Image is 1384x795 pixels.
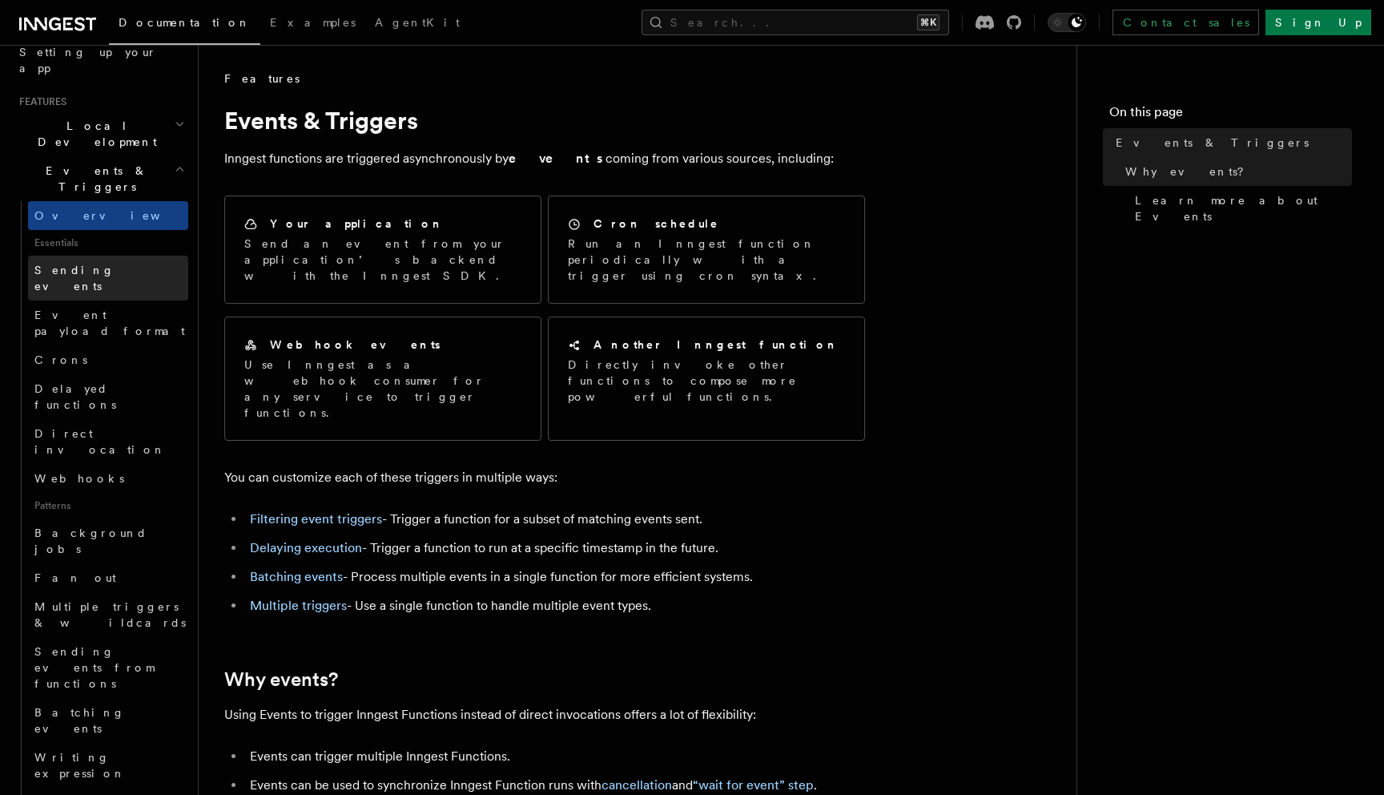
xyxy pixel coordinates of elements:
[34,571,116,584] span: Fan out
[245,566,865,588] li: - Process multiple events in a single function for more efficient systems.
[509,151,605,166] strong: events
[109,5,260,45] a: Documentation
[34,382,116,411] span: Delayed functions
[245,745,865,768] li: Events can trigger multiple Inngest Functions.
[260,5,365,43] a: Examples
[250,511,382,527] a: Filtering event triggers
[1135,192,1352,224] span: Learn more about Events
[548,317,865,441] a: Another Inngest functionDirectly invoke other functions to compose more powerful functions.
[28,256,188,301] a: Sending events
[13,95,66,108] span: Features
[34,706,125,735] span: Batching events
[28,230,188,256] span: Essentials
[1109,103,1352,128] h4: On this page
[245,595,865,617] li: - Use a single function to handle multiple event types.
[224,317,541,441] a: Webhook eventsUse Inngest as a webhook consumer for any service to trigger functions.
[28,743,188,788] a: Writing expression
[642,10,949,35] button: Search...⌘K
[34,751,126,780] span: Writing expression
[28,698,188,743] a: Batching events
[375,16,460,29] span: AgentKit
[13,111,188,156] button: Local Development
[917,14,939,30] kbd: ⌘K
[224,147,865,170] p: Inngest functions are triggered asynchronously by coming from various sources, including:
[34,353,87,366] span: Crons
[13,38,188,83] a: Setting up your app
[28,464,188,493] a: Webhooks
[34,427,166,456] span: Direct invocation
[34,472,124,485] span: Webhooks
[593,216,719,232] h2: Cron schedule
[119,16,251,29] span: Documentation
[693,777,814,793] a: “wait for event” step
[224,704,865,726] p: Using Events to trigger Inngest Functions instead of direct invocations offers a lot of flexibility:
[28,301,188,345] a: Event payload format
[568,236,845,284] p: Run an Inngest function periodically with a trigger using cron syntax.
[365,5,469,43] a: AgentKit
[34,645,154,690] span: Sending events from functions
[28,519,188,563] a: Background jobs
[270,337,441,353] h2: Webhook events
[13,118,175,150] span: Local Development
[224,466,865,489] p: You can customize each of these triggers in multiple ways:
[250,569,343,584] a: Batching events
[224,668,338,691] a: Why events?
[1125,163,1255,180] span: Why events?
[548,196,865,304] a: Cron scheduleRun an Inngest function periodically with a trigger using cron syntax.
[245,537,865,559] li: - Trigger a function to run at a specific timestamp in the future.
[28,563,188,592] a: Fan out
[1112,10,1259,35] a: Contact sales
[1129,186,1352,231] a: Learn more about Events
[1265,10,1371,35] a: Sign Up
[34,264,115,293] span: Sending events
[244,236,521,284] p: Send an event from your application’s backend with the Inngest SDK.
[244,357,521,421] p: Use Inngest as a webhook consumer for any service to trigger functions.
[34,209,199,222] span: Overview
[28,345,188,374] a: Crons
[19,46,157,75] span: Setting up your app
[28,201,188,230] a: Overview
[224,196,541,304] a: Your applicationSend an event from your application’s backend with the Inngest SDK.
[28,374,188,419] a: Delayed functions
[224,71,300,87] span: Features
[593,337,839,353] h2: Another Inngest function
[270,16,356,29] span: Examples
[601,777,672,793] a: cancellation
[250,540,362,555] a: Delaying execution
[270,216,444,232] h2: Your application
[28,419,188,464] a: Direct invocation
[13,163,175,195] span: Events & Triggers
[1109,128,1352,157] a: Events & Triggers
[28,592,188,637] a: Multiple triggers & wildcards
[13,156,188,201] button: Events & Triggers
[34,600,186,629] span: Multiple triggers & wildcards
[250,598,347,613] a: Multiple triggers
[28,637,188,698] a: Sending events from functions
[34,309,185,337] span: Event payload format
[1116,135,1309,151] span: Events & Triggers
[245,508,865,531] li: - Trigger a function for a subset of matching events sent.
[1119,157,1352,186] a: Why events?
[224,106,865,135] h1: Events & Triggers
[34,527,147,555] span: Background jobs
[568,357,845,405] p: Directly invoke other functions to compose more powerful functions.
[28,493,188,519] span: Patterns
[1048,13,1086,32] button: Toggle dark mode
